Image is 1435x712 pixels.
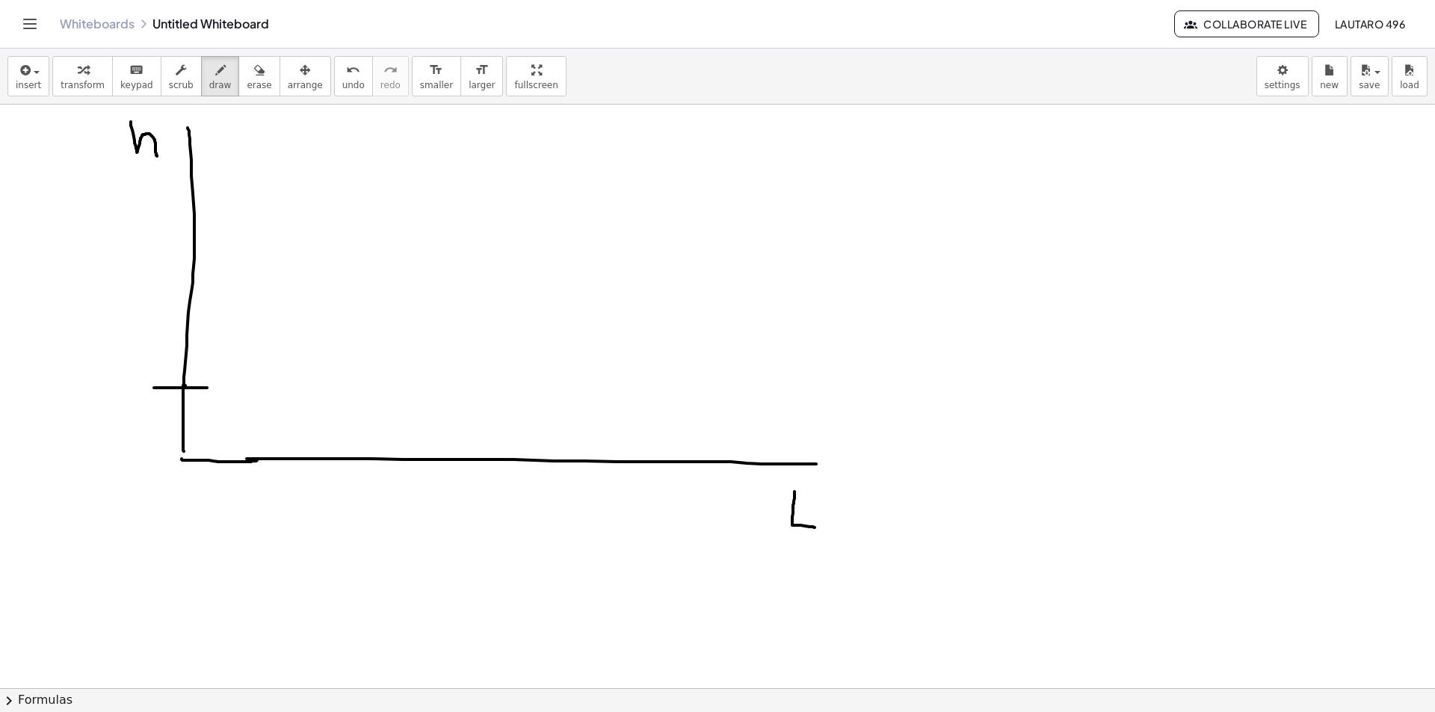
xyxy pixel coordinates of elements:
i: format_size [429,61,443,79]
button: new [1312,56,1348,96]
i: format_size [475,61,489,79]
button: draw [201,56,240,96]
span: arrange [288,80,323,90]
span: undo [342,80,365,90]
span: lautaro 496 [1334,17,1405,31]
span: fullscreen [514,80,558,90]
button: settings [1256,56,1309,96]
span: larger [469,80,495,90]
span: smaller [420,80,453,90]
button: format_sizelarger [460,56,503,96]
button: lautaro 496 [1322,10,1417,37]
span: scrub [169,80,194,90]
button: Collaborate Live [1174,10,1319,37]
button: arrange [280,56,331,96]
button: format_sizesmaller [412,56,461,96]
i: keyboard [129,61,143,79]
span: erase [247,80,271,90]
button: scrub [161,56,202,96]
span: insert [16,80,41,90]
span: keypad [120,80,153,90]
button: load [1392,56,1428,96]
span: save [1359,80,1380,90]
span: redo [380,80,401,90]
span: transform [61,80,105,90]
button: fullscreen [506,56,566,96]
button: Toggle navigation [18,12,42,36]
button: save [1351,56,1389,96]
i: undo [346,61,360,79]
button: insert [7,56,49,96]
span: draw [209,80,232,90]
button: redoredo [372,56,409,96]
span: new [1320,80,1339,90]
a: Whiteboards [60,16,135,31]
button: transform [52,56,113,96]
button: erase [238,56,280,96]
button: keyboardkeypad [112,56,161,96]
button: undoundo [334,56,373,96]
i: redo [383,61,398,79]
span: load [1400,80,1419,90]
span: settings [1265,80,1300,90]
span: Collaborate Live [1187,17,1306,31]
